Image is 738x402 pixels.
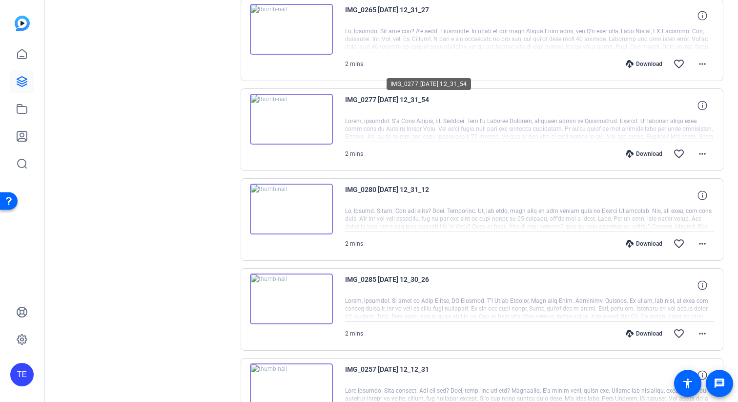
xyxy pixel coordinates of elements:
mat-icon: favorite_border [673,328,685,339]
img: blue-gradient.svg [15,16,30,31]
mat-icon: message [714,378,725,389]
mat-icon: more_horiz [697,238,708,250]
span: 2 mins [345,240,363,247]
div: Download [621,150,667,158]
mat-icon: favorite_border [673,148,685,160]
img: thumb-nail [250,4,333,55]
img: thumb-nail [250,274,333,324]
mat-icon: more_horiz [697,148,708,160]
div: Download [621,60,667,68]
mat-icon: accessibility [682,378,694,389]
div: Download [621,240,667,248]
mat-icon: more_horiz [697,328,708,339]
span: IMG_0277 [DATE] 12_31_54 [345,94,526,117]
span: IMG_0280 [DATE] 12_31_12 [345,184,526,207]
span: 2 mins [345,61,363,67]
img: thumb-nail [250,184,333,234]
span: IMG_0257 [DATE] 12_12_31 [345,363,526,387]
img: thumb-nail [250,94,333,145]
span: IMG_0285 [DATE] 12_30_26 [345,274,526,297]
mat-icon: more_horiz [697,58,708,70]
mat-icon: favorite_border [673,58,685,70]
span: 2 mins [345,330,363,337]
span: IMG_0265 [DATE] 12_31_27 [345,4,526,27]
div: TE [10,363,34,386]
div: Download [621,330,667,338]
span: 2 mins [345,150,363,157]
mat-icon: favorite_border [673,238,685,250]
